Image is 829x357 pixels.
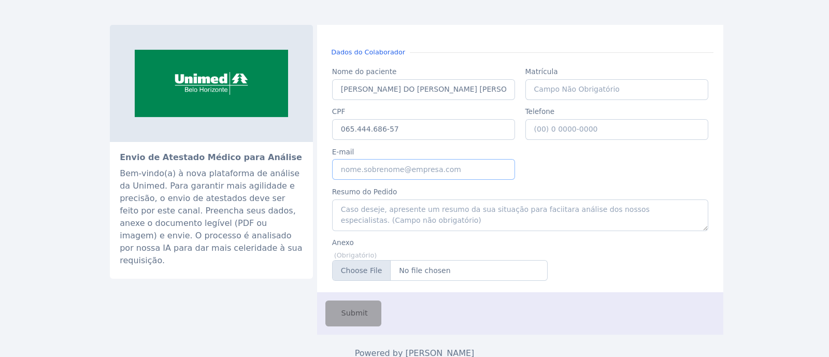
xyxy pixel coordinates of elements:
label: E-mail [332,147,516,157]
label: Anexo [332,237,548,248]
label: Nome do paciente [332,66,516,77]
label: Resumo do Pedido [332,187,708,197]
small: (Obrigatório) [334,251,377,259]
input: Campo Não Obrigatório [525,79,709,100]
input: Preencha aqui seu nome completo [332,79,516,100]
h2: Envio de Atestado Médico para Análise [120,152,303,163]
img: sistemaocemg.coop.br-unimed-bh-e-eleita-a-melhor-empresa-de-planos-de-saude-do-brasil-giro-2.png [110,25,313,142]
label: Telefone [525,106,709,117]
input: 000.000.000-00 [332,119,516,140]
small: Dados do Colaborador [327,47,409,57]
div: Bem-vindo(a) à nova plataforma de análise da Unimed. Para garantir mais agilidade e precisão, o e... [120,167,303,267]
input: Anexe-se aqui seu atestado (PDF ou Imagem) [332,260,548,281]
input: (00) 0 0000-0000 [525,119,709,140]
label: CPF [332,106,516,117]
label: Matrícula [525,66,709,77]
input: nome.sobrenome@empresa.com [332,159,516,180]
